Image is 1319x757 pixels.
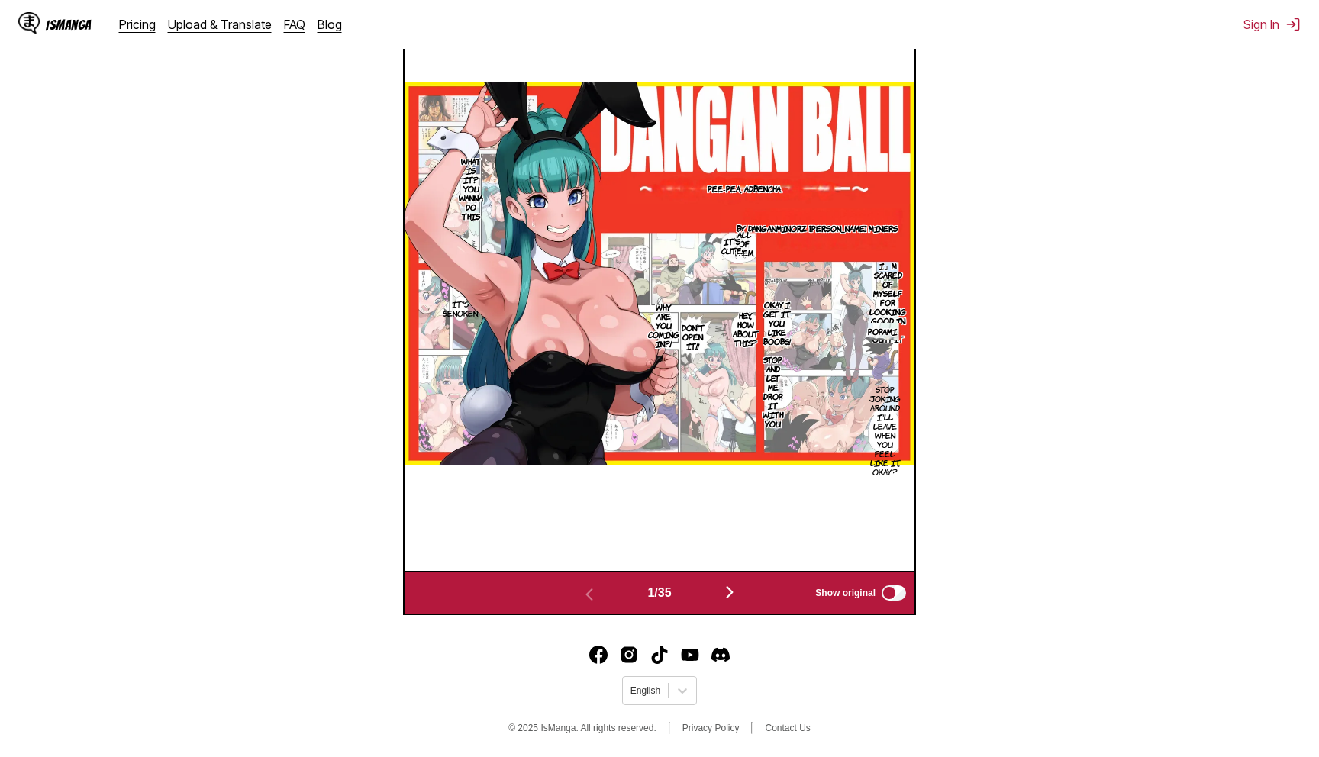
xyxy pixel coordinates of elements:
img: IsManga Instagram [620,646,638,664]
input: Select language [630,685,633,696]
img: Sign out [1285,17,1301,32]
img: IsManga TikTok [650,646,669,664]
img: Next page [721,583,739,601]
a: Pricing [119,17,156,32]
p: It's senoken. [440,296,482,321]
a: Youtube [681,646,699,664]
a: Blog [318,17,342,32]
div: IsManga [46,18,92,32]
a: Instagram [620,646,638,664]
span: 1 / 35 [647,586,671,600]
img: Previous page [580,585,598,604]
img: IsManga Logo [18,12,40,34]
p: All of them. [730,227,758,260]
p: By DANGANMINORZ [PERSON_NAME] Miners [734,221,901,236]
p: Pee-pea, adbencha. [705,181,785,196]
a: Contact Us [765,723,810,733]
span: © 2025 IsManga. All rights reserved. [508,723,656,733]
a: IsManga LogoIsManga [18,12,119,37]
p: Hey, how about this? [730,308,762,350]
p: Stop and let me drop it with you. [759,352,786,431]
p: Why are you coming in?! [645,299,682,351]
p: Popami [865,324,900,339]
a: Upload & Translate [168,17,272,32]
p: Don't open it!! [679,320,708,353]
img: IsManga Facebook [589,646,608,664]
input: Show original [882,585,906,601]
button: Sign In [1243,17,1301,32]
img: Manga Panel [405,82,914,465]
a: TikTok [650,646,669,664]
a: Facebook [589,646,608,664]
img: IsManga Discord [711,646,730,664]
a: Privacy Policy [682,723,740,733]
p: I」m scared of myself for looking good in any outfit [866,258,909,346]
p: What is it? You wanna do this [456,153,486,224]
span: Show original [815,588,876,598]
p: Stop joking around. I'll leave when you feel like it, okay? [866,382,904,479]
p: Okay, I get it. You like boobs! [760,297,794,349]
img: IsManga YouTube [681,646,699,664]
a: FAQ [284,17,305,32]
p: It's cute. [718,234,746,258]
a: Discord [711,646,730,664]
